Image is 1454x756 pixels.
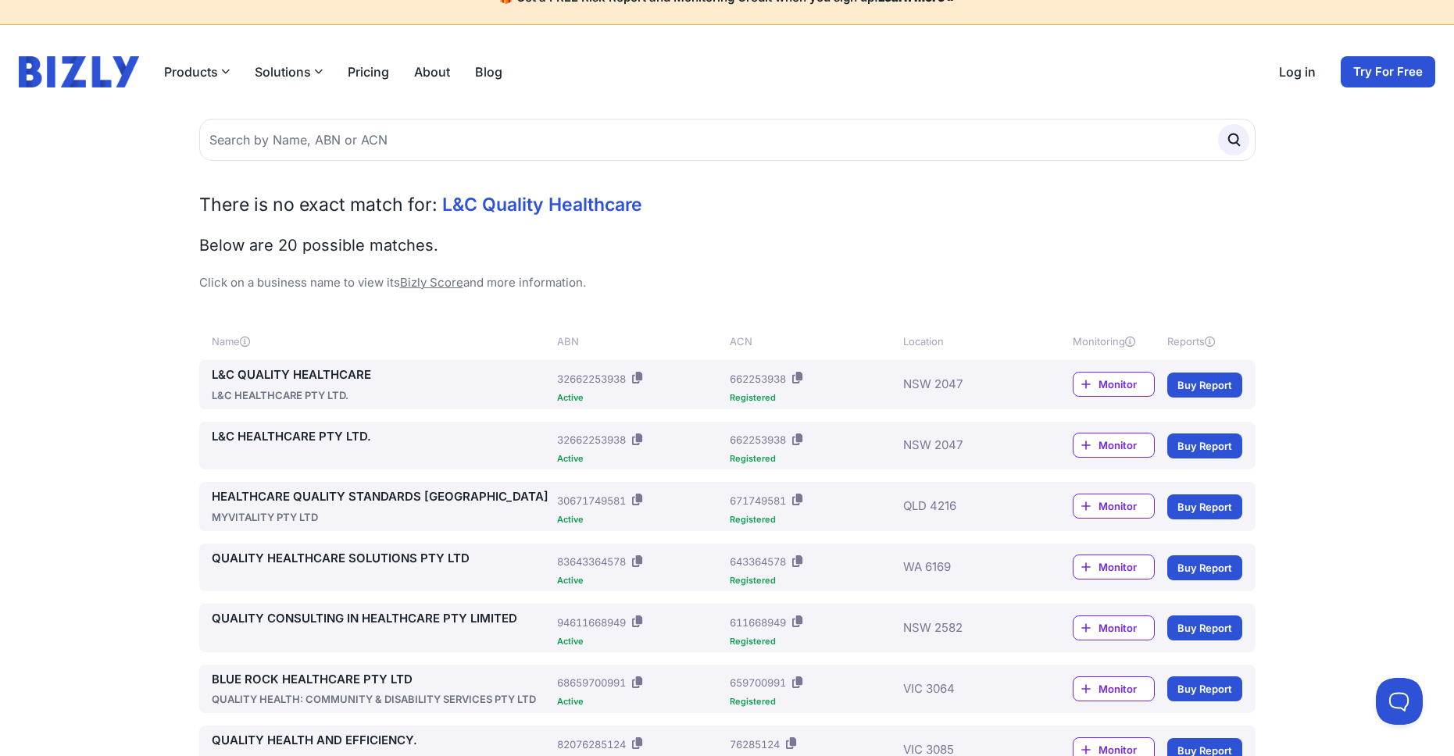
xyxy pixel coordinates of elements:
div: L&C HEALTHCARE PTY LTD. [212,387,552,403]
span: Monitor [1099,559,1154,575]
div: NSW 2582 [903,610,1027,646]
span: L&C Quality Healthcare [442,194,642,216]
div: NSW 2047 [903,366,1027,403]
a: Pricing [348,62,389,81]
a: Monitor [1073,676,1155,701]
span: Monitor [1099,437,1154,453]
button: Products [164,62,230,81]
a: L&C HEALTHCARE PTY LTD. [212,428,552,446]
div: 76285124 [730,736,780,752]
div: Active [557,637,723,646]
a: Bizly Score [400,275,463,290]
div: QLD 4216 [903,488,1027,525]
div: ACN [730,333,896,349]
div: 32662253938 [557,371,626,387]
span: Below are 20 possible matches. [199,236,438,255]
div: Reports [1167,333,1242,349]
div: 611668949 [730,615,786,630]
a: Buy Report [1167,555,1242,580]
a: Try For Free [1341,56,1435,87]
div: Registered [730,697,896,706]
div: ABN [557,333,723,349]
a: L&C QUALITY HEALTHCARE [212,366,552,384]
div: 659700991 [730,675,786,690]
a: QUALITY HEALTHCARE SOLUTIONS PTY LTD [212,550,552,568]
span: Monitor [1099,681,1154,697]
a: Monitor [1073,494,1155,519]
div: NSW 2047 [903,428,1027,464]
a: Log in [1279,62,1316,81]
div: Registered [730,394,896,402]
div: 30671749581 [557,493,626,508]
div: Active [557,394,723,402]
div: 68659700991 [557,675,626,690]
span: There is no exact match for: [199,194,438,216]
span: Monitor [1099,498,1154,514]
div: 671749581 [730,493,786,508]
div: MYVITALITY PTY LTD [212,509,552,525]
div: Registered [730,576,896,585]
span: Monitor [1099,620,1154,636]
div: Location [903,333,1027,349]
div: 643364578 [730,554,786,569]
button: Solutions [255,62,323,81]
a: Buy Report [1167,494,1242,519]
div: 32662253938 [557,432,626,448]
div: QUALITY HEALTH: COMMUNITY & DISABILITY SERVICES PTY LTD [212,691,552,707]
div: Name [212,333,552,349]
a: QUALITY CONSULTING IN HEALTHCARE PTY LIMITED [212,610,552,628]
div: Active [557,697,723,706]
iframe: Toggle Customer Support [1376,678,1423,725]
a: Buy Report [1167,433,1242,458]
a: QUALITY HEALTH AND EFFICIENCY. [212,732,552,750]
div: Registered [730,637,896,646]
a: Monitor [1073,433,1155,458]
span: Monitor [1099,376,1154,392]
div: 83643364578 [557,554,626,569]
a: About [414,62,450,81]
div: Active [557,515,723,524]
div: Registered [730,515,896,524]
a: Monitor [1073,372,1155,397]
p: Click on a business name to view its and more information. [199,274,1256,292]
div: WA 6169 [903,550,1027,586]
a: Buy Report [1167,373,1242,398]
div: Registered [730,455,896,463]
a: Blog [475,62,502,81]
a: HEALTHCARE QUALITY STANDARDS [GEOGRAPHIC_DATA] [212,488,552,506]
a: BLUE ROCK HEALTHCARE PTY LTD [212,671,552,689]
a: Monitor [1073,555,1155,579]
a: Monitor [1073,615,1155,640]
a: Buy Report [1167,615,1242,640]
div: Active [557,576,723,585]
a: Buy Report [1167,676,1242,701]
div: 82076285124 [557,736,626,752]
div: 662253938 [730,371,786,387]
div: VIC 3064 [903,671,1027,708]
div: 94611668949 [557,615,626,630]
input: Search by Name, ABN or ACN [199,119,1256,161]
div: 662253938 [730,432,786,448]
div: Monitoring [1073,333,1155,349]
div: Active [557,455,723,463]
